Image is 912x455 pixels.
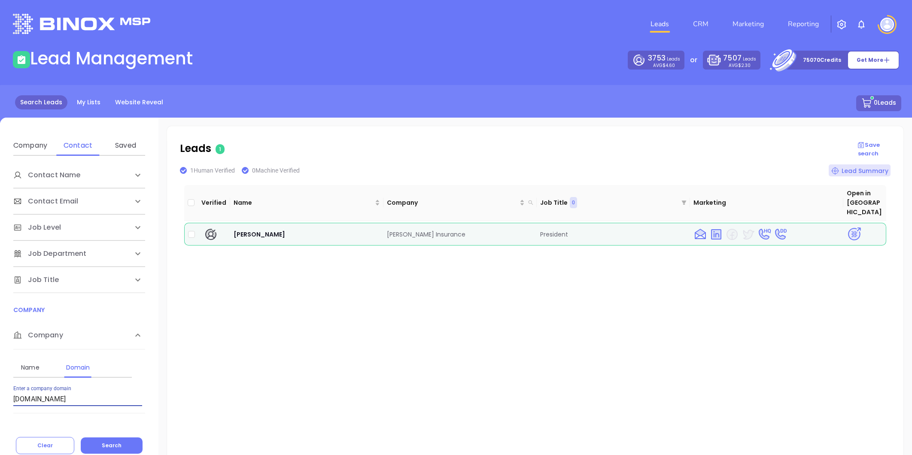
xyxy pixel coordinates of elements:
div: Company [13,322,145,349]
span: Job Department [13,249,86,259]
p: or [690,55,697,65]
button: Clear [16,437,74,454]
span: search [528,200,533,205]
label: Enter a company domain [13,386,71,391]
span: search [526,196,535,209]
span: $4.60 [663,62,675,69]
span: 7507 [723,53,741,63]
img: email yes [693,227,707,241]
p: FIRMOGRAPHICS [13,425,145,435]
span: Job Level [13,222,61,233]
div: Contact [61,140,95,151]
span: Name [234,198,373,207]
a: CRM [690,15,712,33]
td: President [537,223,690,246]
div: Lead Summary [829,164,891,176]
span: Search [102,442,122,449]
span: Company [13,330,63,340]
a: Search Leads [15,95,67,109]
div: Contact Name [13,162,145,188]
th: Marketing [690,185,843,221]
td: [PERSON_NAME] Insurance [383,223,537,246]
div: Saved [109,140,143,151]
img: linkedin yes [709,227,723,241]
img: user [880,18,894,31]
span: 1 [216,144,225,154]
th: Company [383,185,537,221]
p: Save search [846,141,891,158]
span: [PERSON_NAME] [234,230,285,239]
span: Contact Email [13,196,78,206]
p: COMPANY [13,305,145,315]
button: 0Leads [856,95,901,111]
span: filter [681,200,687,205]
img: phone HQ yes [757,227,771,241]
div: Job Department [13,241,145,267]
span: 1 Human Verified [190,167,235,174]
span: filter [680,195,688,210]
span: 3753 [648,53,666,63]
span: Job Title [13,275,59,285]
img: iconNotification [856,19,866,30]
h1: Lead Management [30,48,193,69]
span: $2.30 [738,62,751,69]
div: Company [13,140,47,151]
button: Get More [848,51,899,69]
p: AVG [653,64,675,67]
div: Domain [61,362,95,373]
span: Company [387,198,518,207]
span: 0 Machine Verified [252,167,300,174]
img: twitter yes [741,227,755,241]
a: My Lists [72,95,106,109]
img: human verify [204,227,218,241]
th: Open in [GEOGRAPHIC_DATA] [843,185,886,221]
p: 75070 Credits [803,56,841,64]
button: Search [81,437,143,454]
img: psa [847,227,862,242]
p: Leads [180,141,846,156]
a: Reporting [784,15,822,33]
div: Contact Email [13,188,145,214]
p: AVG [729,64,751,67]
img: facebook no [725,227,739,241]
th: Verified [198,185,230,221]
span: Contact Name [13,170,80,180]
p: Leads [723,53,756,64]
img: phone DD yes [773,227,787,241]
img: iconSetting [836,19,847,30]
div: Job Title [13,267,145,293]
div: Name [13,362,47,373]
a: Website Reveal [110,95,168,109]
span: Clear [37,442,53,449]
div: Job Level [13,215,145,240]
p: Job Title [540,198,568,207]
span: 0 [572,198,575,207]
img: logo [13,14,150,34]
th: Name [230,185,383,221]
p: Leads [648,53,680,64]
a: Leads [647,15,672,33]
a: Marketing [729,15,767,33]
